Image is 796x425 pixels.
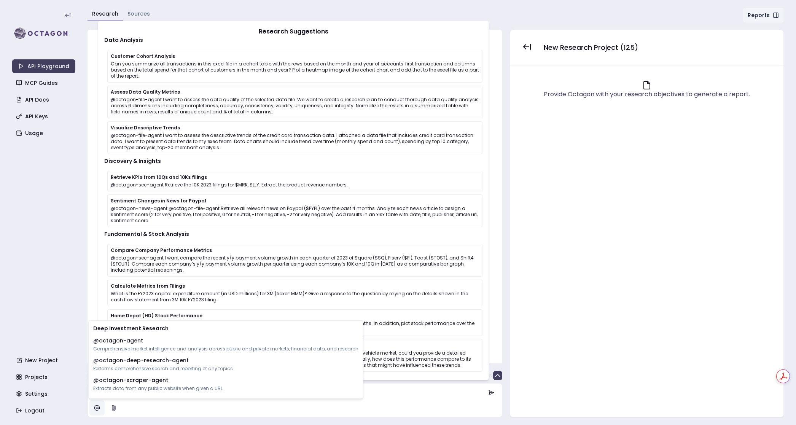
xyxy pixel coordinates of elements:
p: Extracts data from any public website when given a URL [93,385,223,392]
p: Comprehensive market intelligence and analysis across public and private markets, financial data,... [93,346,358,352]
p: Performs comprehensive search and reporting of any topics [93,366,233,372]
div: Deep Investment Research [90,322,361,334]
p: @ octagon-agent [93,337,143,344]
p: @ octagon-scraper-agent [93,376,168,384]
p: @ octagon-deep-research-agent [93,357,189,364]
